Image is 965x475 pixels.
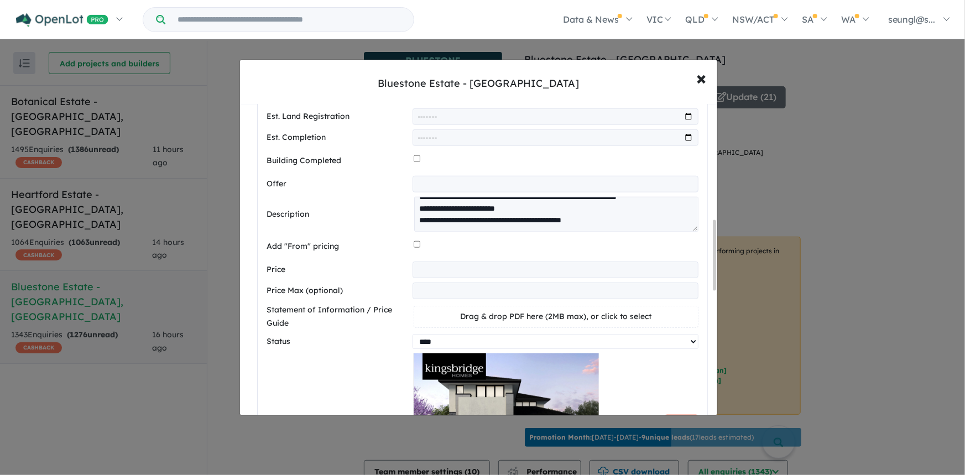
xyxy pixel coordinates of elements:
[267,263,408,276] label: Price
[267,110,408,123] label: Est. Land Registration
[267,304,409,330] label: Statement of Information / Price Guide
[696,66,706,90] span: ×
[267,208,410,221] label: Description
[267,284,408,297] label: Price Max (optional)
[16,13,108,27] img: Openlot PRO Logo White
[888,14,936,25] span: seungl@s...
[267,240,409,253] label: Add "From" pricing
[168,8,411,32] input: Try estate name, suburb, builder or developer
[460,311,651,321] span: Drag & drop PDF here (2MB max), or click to select
[378,76,580,91] div: Bluestone Estate - [GEOGRAPHIC_DATA]
[267,131,408,144] label: Est. Completion
[414,353,599,464] img: Bluestone Estate - Tarneit - Lot 559
[267,335,408,348] label: Status
[665,415,698,431] button: Remove
[267,178,408,191] label: Offer
[267,154,409,168] label: Building Completed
